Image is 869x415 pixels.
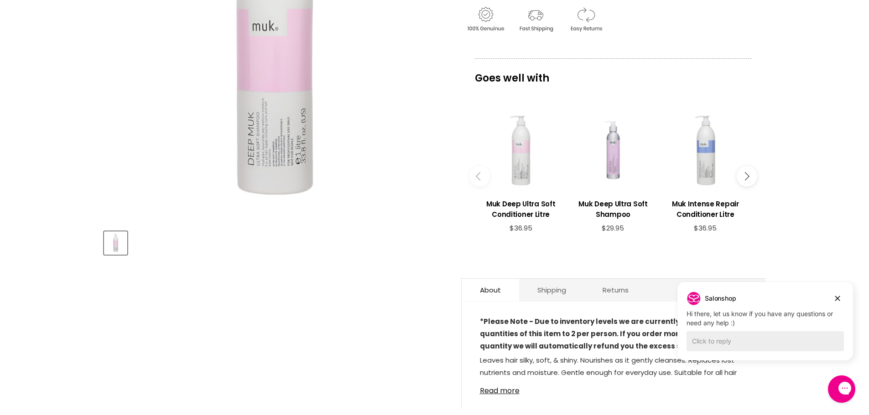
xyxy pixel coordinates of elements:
img: Muk Deep Ultra Soft Shampoo Litre [105,233,126,253]
a: View product:Muk Intense Repair Conditioner Litre [664,192,747,224]
h3: Muk Deep Ultra Soft Conditioner Litre [479,199,562,220]
span: $36.95 [694,223,717,233]
a: Read more [480,381,747,395]
span: $29.95 [602,223,624,233]
iframe: Gorgias live chat messenger [823,372,860,406]
p: Goes well with [475,58,752,88]
button: Muk Deep Ultra Soft Shampoo Litre [104,231,127,255]
a: Returns [584,279,647,301]
strong: *Please Note - Due to inventory levels we are currently limiting the quantities of this item to 2... [480,317,723,351]
img: genuine.gif [461,5,510,33]
span: $36.95 [510,223,532,233]
div: Product thumbnails [103,229,446,255]
img: returns.gif [562,5,610,33]
iframe: Gorgias live chat campaigns [671,281,860,374]
a: View product:Muk Deep Ultra Soft Shampoo [572,192,655,224]
a: Shipping [519,279,584,301]
a: About [462,279,519,301]
h3: Muk Deep Ultra Soft Shampoo [572,199,655,220]
img: shipping.gif [511,5,560,33]
a: View product:Muk Deep Ultra Soft Conditioner Litre [479,192,562,224]
h3: Muk Intense Repair Conditioner Litre [664,199,747,220]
